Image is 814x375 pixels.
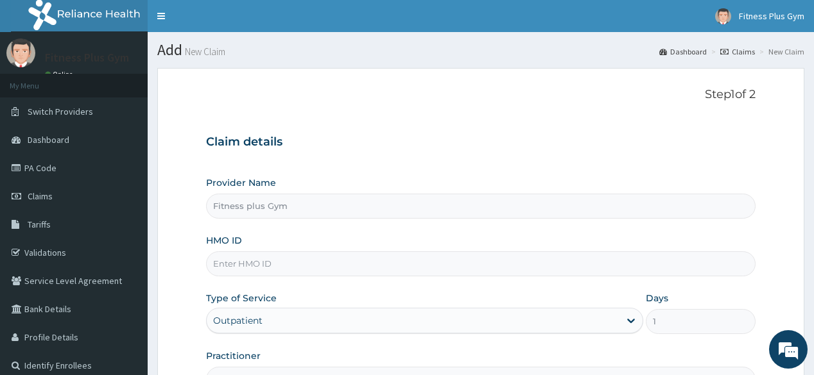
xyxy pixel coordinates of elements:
li: New Claim [756,46,804,57]
small: New Claim [182,47,225,56]
label: Days [646,292,668,304]
img: User Image [715,8,731,24]
span: Switch Providers [28,106,93,117]
span: Tariffs [28,219,51,230]
label: HMO ID [206,234,242,247]
label: Type of Service [206,292,277,304]
p: Fitness Plus Gym [45,52,129,63]
label: Practitioner [206,349,261,362]
a: Dashboard [659,46,707,57]
a: Claims [720,46,755,57]
a: Online [45,70,76,79]
label: Provider Name [206,176,276,189]
h3: Claim details [206,135,755,149]
input: Enter HMO ID [206,251,755,276]
h1: Add [157,42,804,58]
p: Step 1 of 2 [206,88,755,102]
span: Dashboard [28,134,69,146]
span: Fitness Plus Gym [739,10,804,22]
span: Claims [28,190,53,202]
img: User Image [6,38,35,67]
